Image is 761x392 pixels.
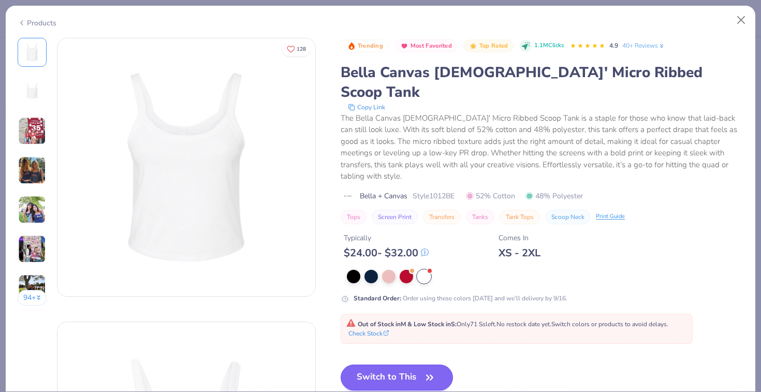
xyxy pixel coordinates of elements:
button: Close [731,10,751,30]
div: 4.9 Stars [570,38,605,54]
img: User generated content [18,156,46,184]
span: No restock date yet. [496,320,551,328]
button: copy to clipboard [345,102,388,112]
div: Print Guide [596,212,625,221]
img: Most Favorited sort [400,42,408,50]
span: Trending [358,43,383,49]
div: Bella Canvas [DEMOGRAPHIC_DATA]' Micro Ribbed Scoop Tank [341,63,743,102]
button: 94+ [18,290,47,306]
img: User generated content [18,235,46,263]
button: Tanks [466,210,494,224]
strong: & Low Stock in S : [407,320,457,328]
img: User generated content [18,117,46,145]
span: Most Favorited [411,43,452,49]
div: Order using these colors [DATE] and we’ll delivery by 9/16. [354,294,567,303]
img: Front [20,40,45,65]
img: Top Rated sort [469,42,477,50]
span: 48% Polyester [525,191,583,201]
div: The Bella Canvas [DEMOGRAPHIC_DATA]' Micro Ribbed Scoop Tank is a staple for those who know that ... [341,112,743,182]
button: Badge Button [394,39,457,53]
span: Only 71 Ss left. Switch colors or products to avoid delays. [346,320,668,328]
a: 40+ Reviews [622,41,665,50]
span: Style 1012BE [413,191,455,201]
button: Transfers [423,210,461,224]
img: User generated content [18,196,46,224]
strong: Standard Order : [354,294,401,302]
button: Like [282,41,311,56]
button: Screen Print [372,210,418,224]
button: Check Stock [348,329,389,338]
span: Bella + Canvas [360,191,407,201]
img: brand logo [341,192,355,200]
div: XS - 2XL [499,246,540,259]
span: Top Rated [479,43,508,49]
div: Products [18,18,56,28]
strong: Out of Stock in M [358,320,407,328]
span: 1.1M Clicks [534,41,564,50]
button: Badge Button [463,39,513,53]
button: Badge Button [342,39,388,53]
img: Trending sort [347,42,356,50]
div: $ 24.00 - $ 32.00 [344,246,429,259]
img: Front [57,38,315,296]
img: User generated content [18,274,46,302]
button: Switch to This [341,365,453,390]
button: Tops [341,210,367,224]
span: 52% Cotton [466,191,515,201]
div: Comes In [499,233,540,243]
button: Tank Tops [500,210,540,224]
span: 128 [297,47,306,52]
div: Typically [344,233,429,243]
button: Scoop Neck [545,210,591,224]
img: Back [20,79,45,104]
span: 4.9 [609,41,618,50]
